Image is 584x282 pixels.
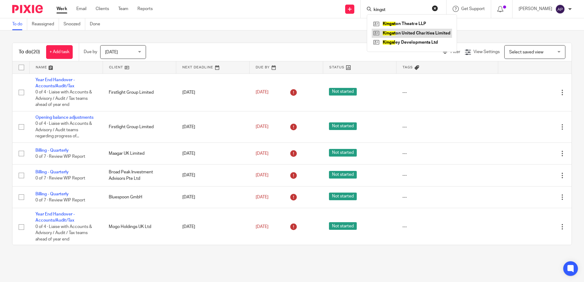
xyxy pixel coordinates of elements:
[473,50,500,54] span: View Settings
[46,45,73,59] a: + Add task
[256,125,268,129] span: [DATE]
[555,4,565,14] img: svg%3E
[31,49,40,54] span: (20)
[403,66,413,69] span: Tags
[57,6,67,12] a: Work
[137,6,153,12] a: Reports
[105,50,118,54] span: [DATE]
[103,208,176,246] td: Mogo Holdings UK Ltd
[402,172,492,178] div: ---
[12,5,43,13] img: Pixie
[329,149,357,157] span: Not started
[256,173,268,177] span: [DATE]
[35,121,92,138] span: 0 of 4 · Liaise with Accounts & Advisory / Audit teams regarding progress of...
[176,208,250,246] td: [DATE]
[402,150,492,157] div: ---
[329,122,357,130] span: Not started
[402,124,492,130] div: ---
[35,148,69,153] a: Billing - Quarterly
[256,90,268,94] span: [DATE]
[461,7,485,11] span: Get Support
[402,89,492,96] div: ---
[256,225,268,229] span: [DATE]
[103,111,176,143] td: Firstlight Group Limited
[32,18,59,30] a: Reassigned
[90,18,105,30] a: Done
[176,111,250,143] td: [DATE]
[35,176,85,181] span: 0 of 7 · Review WIP Report
[402,194,492,200] div: ---
[373,7,428,13] input: Search
[35,115,93,120] a: Opening balance adjustments
[451,50,460,54] span: Filter
[35,225,92,241] span: 0 of 4 · Liaise with Accounts & Advisory / Audit / Tax teams ahead of year end
[64,18,85,30] a: Snoozed
[35,90,92,107] span: 0 of 4 · Liaise with Accounts & Advisory / Audit / Tax teams ahead of year end
[118,6,128,12] a: Team
[176,74,250,111] td: [DATE]
[509,50,543,54] span: Select saved view
[35,78,75,88] a: Year End Handover - Accounts/Audit/Tax
[103,164,176,186] td: Broad Peak Investment Advisors Pte Ltd
[256,195,268,199] span: [DATE]
[19,49,40,55] h1: To do
[35,170,69,174] a: Billing - Quarterly
[84,49,97,55] p: Due by
[329,171,357,179] span: Not started
[176,186,250,208] td: [DATE]
[519,6,552,12] p: [PERSON_NAME]
[256,151,268,156] span: [DATE]
[329,222,357,230] span: Not started
[35,198,85,202] span: 0 of 7 · Review WIP Report
[103,186,176,208] td: Bluespoon GmbH
[35,212,75,222] a: Year End Handover - Accounts/Audit/Tax
[103,143,176,164] td: Maagar UK Limited
[176,164,250,186] td: [DATE]
[103,74,176,111] td: Firstlight Group Limited
[432,5,438,11] button: Clear
[35,154,85,159] span: 0 of 7 · Review WIP Report
[35,192,69,196] a: Billing - Quarterly
[402,224,492,230] div: ---
[76,6,86,12] a: Email
[12,18,27,30] a: To do
[96,6,109,12] a: Clients
[329,88,357,96] span: Not started
[329,193,357,200] span: Not started
[176,143,250,164] td: [DATE]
